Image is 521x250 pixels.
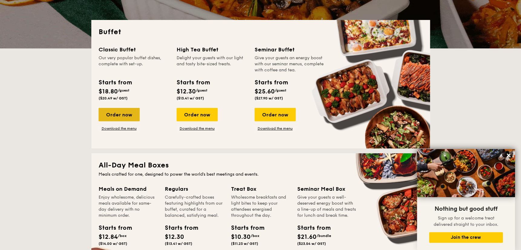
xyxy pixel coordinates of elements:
span: ($14.00 w/ GST) [99,242,127,246]
div: Meals on Demand [99,185,158,193]
span: $21.60 [297,233,317,241]
div: Order now [99,108,140,121]
div: Seminar Buffet [255,45,325,54]
div: High Tea Buffet [177,45,247,54]
div: Order now [177,108,218,121]
span: /guest [275,88,286,93]
span: ($27.90 w/ GST) [255,96,283,100]
div: Give your guests an energy boost with our seminar menus, complete with coffee and tea. [255,55,325,73]
span: /box [251,234,259,238]
a: Download the menu [177,126,218,131]
span: ($23.54 w/ GST) [297,242,326,246]
span: ($13.41 w/ GST) [165,242,192,246]
div: Meals crafted for one, designed to power the world's best meetings and events. [99,171,423,177]
div: Carefully-crafted boxes featuring highlights from our buffet, curated for a balanced, satisfying ... [165,194,224,219]
span: ($20.49 w/ GST) [99,96,128,100]
div: Starts from [165,223,192,232]
span: $25.60 [255,88,275,95]
h2: Buffet [99,27,423,37]
div: Classic Buffet [99,45,169,54]
div: Starts from [255,78,288,87]
span: /guest [118,88,129,93]
span: /bundle [317,234,331,238]
span: /box [118,234,127,238]
a: Download the menu [255,126,296,131]
button: Close [504,151,513,160]
h2: All-Day Meal Boxes [99,161,423,170]
div: Starts from [177,78,210,87]
div: Delight your guests with our light and tasty bite-sized treats. [177,55,247,73]
div: Give your guests a well-deserved energy boost with a line-up of meals and treats for lunch and br... [297,194,356,219]
div: Seminar Meal Box [297,185,356,193]
span: $10.30 [231,233,251,241]
div: Treat Box [231,185,290,193]
div: Order now [255,108,296,121]
div: Starts from [99,78,132,87]
a: Download the menu [99,126,140,131]
span: $18.80 [99,88,118,95]
span: ($13.41 w/ GST) [177,96,204,100]
span: ($11.23 w/ GST) [231,242,258,246]
span: $12.30 [177,88,196,95]
span: Nothing but good stuff [435,205,497,213]
div: Regulars [165,185,224,193]
div: Starts from [99,223,126,232]
img: DSC07876-Edit02-Large.jpeg [417,149,515,197]
span: $12.84 [99,233,118,241]
div: Starts from [297,223,324,232]
span: Sign up for a welcome treat delivered straight to your inbox. [434,216,498,227]
div: Wholesome breakfasts and light bites to keep your attendees energised throughout the day. [231,194,290,219]
span: /guest [196,88,207,93]
div: Our very popular buffet dishes, complete with set-up. [99,55,169,73]
span: $12.30 [165,233,184,241]
button: Join the crew [429,232,503,243]
div: Enjoy wholesome, delicious meals available for same-day delivery with no minimum order. [99,194,158,219]
div: Starts from [231,223,258,232]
